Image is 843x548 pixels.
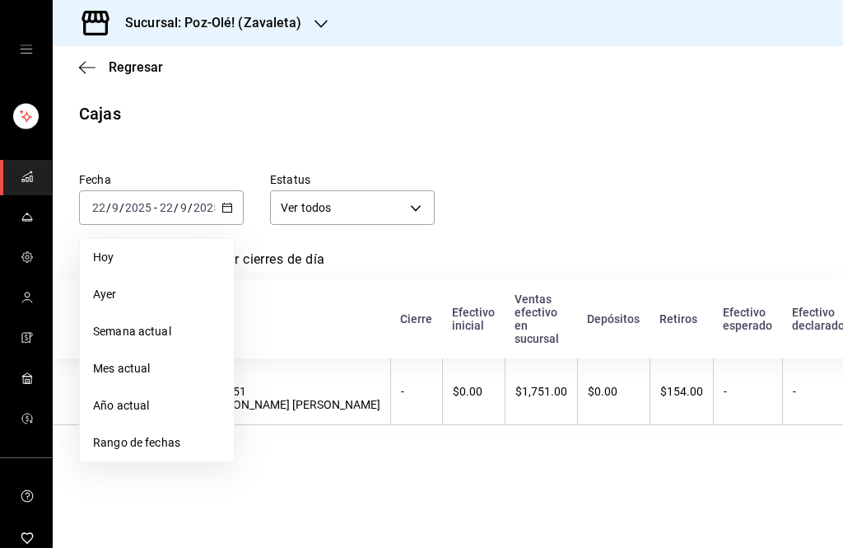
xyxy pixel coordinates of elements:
span: Año actual [93,397,221,415]
button: Regresar [79,59,163,75]
span: Semana actual [93,323,221,340]
div: - [724,385,772,398]
span: / [106,201,111,214]
button: open drawer [20,43,33,56]
span: Ayer [93,286,221,303]
span: - [154,201,157,214]
div: $0.00 [588,385,640,398]
span: / [119,201,124,214]
div: $0.00 [453,385,495,398]
span: / [188,201,193,214]
div: Ventas efectivo en sucursal [515,293,567,345]
input: -- [91,201,106,214]
div: Ver todos [270,190,435,225]
span: / [174,201,179,214]
h3: Sucursal: Poz-Olé! (Zavaleta) [112,13,301,33]
div: $154.00 [660,385,703,398]
div: Retiros [659,312,703,326]
input: -- [159,201,174,214]
input: -- [179,201,188,214]
span: Hoy [93,249,221,266]
input: ---- [124,201,152,214]
div: Cierre [400,312,432,326]
input: -- [111,201,119,214]
div: Inicio [201,312,380,326]
span: Regresar [109,59,163,75]
input: ---- [193,201,221,214]
span: Rango de fechas [93,434,221,452]
div: Cajas [79,101,121,126]
a: Ver cierres de día [219,251,324,279]
label: Fecha [79,174,244,185]
div: Depósitos [587,312,640,326]
div: Efectivo inicial [452,306,495,332]
div: Efectivo esperado [723,306,772,332]
div: $1,751.00 [515,385,567,398]
div: [DATE] 13:22:51 [PERSON_NAME] [PERSON_NAME] [202,372,380,411]
label: Estatus [270,174,435,185]
span: Mes actual [93,360,221,377]
div: - [401,385,432,398]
